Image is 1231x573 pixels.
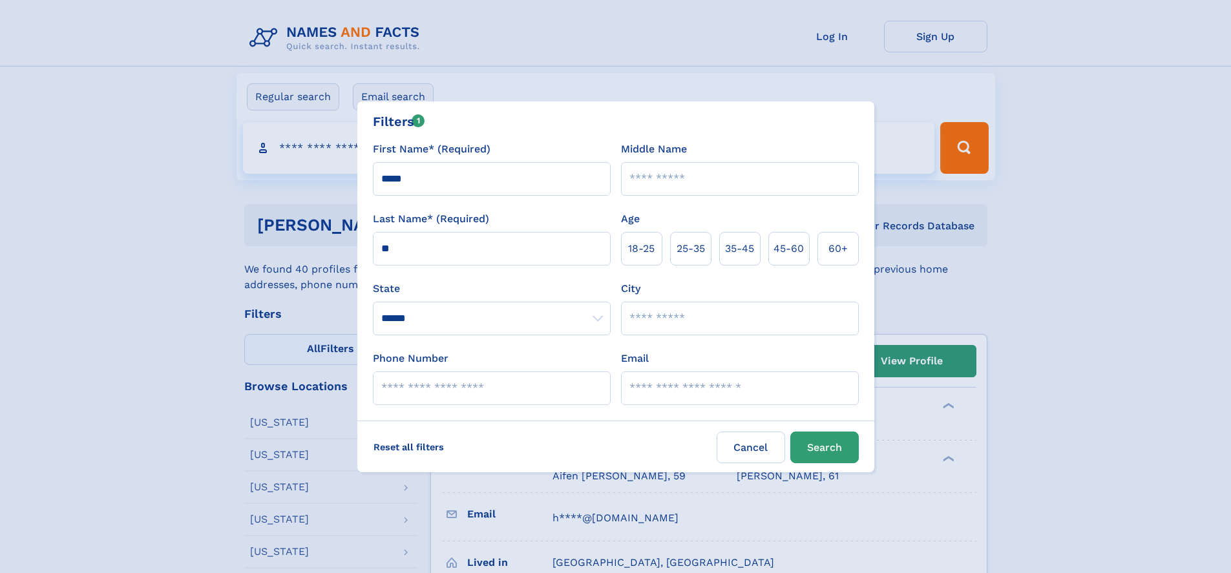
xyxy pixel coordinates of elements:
label: Age [621,211,640,227]
label: State [373,281,611,297]
label: City [621,281,640,297]
label: Email [621,351,649,366]
label: Reset all filters [365,432,452,463]
label: Cancel [717,432,785,463]
label: First Name* (Required) [373,141,490,157]
span: 35‑45 [725,241,754,256]
button: Search [790,432,859,463]
span: 45‑60 [773,241,804,256]
div: Filters [373,112,425,131]
label: Middle Name [621,141,687,157]
label: Phone Number [373,351,448,366]
label: Last Name* (Required) [373,211,489,227]
span: 60+ [828,241,848,256]
span: 25‑35 [677,241,705,256]
span: 18‑25 [628,241,655,256]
